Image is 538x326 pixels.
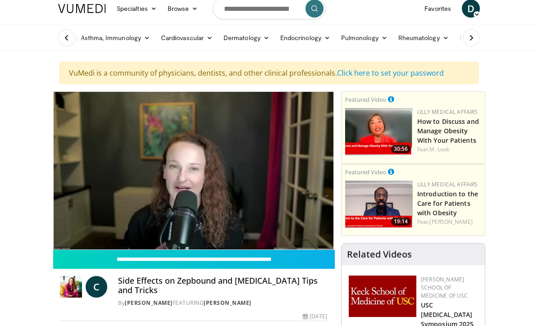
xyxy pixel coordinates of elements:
a: [PERSON_NAME] [429,218,472,226]
a: M. Look [429,145,449,153]
video-js: Video Player [53,92,334,249]
a: Pulmonology [336,29,393,47]
img: acc2e291-ced4-4dd5-b17b-d06994da28f3.png.150x105_q85_crop-smart_upscale.png [345,181,413,228]
img: Dr. Carolynn Francavilla [60,276,82,298]
a: Rheumatology [393,29,454,47]
a: Lilly Medical Affairs [417,108,478,116]
a: Cardiovascular [155,29,218,47]
a: [PERSON_NAME] [204,299,251,307]
img: 7b941f1f-d101-407a-8bfa-07bd47db01ba.png.150x105_q85_autocrop_double_scale_upscale_version-0.2.jpg [349,276,416,317]
span: 30:56 [391,145,410,153]
h4: Side Effects on Zepbound and [MEDICAL_DATA] Tips and Tricks [118,276,327,295]
small: Featured Video [345,168,386,176]
small: Featured Video [345,95,386,104]
a: [PERSON_NAME] [125,299,173,307]
div: By FEATURING [118,299,327,307]
div: Feat. [417,218,481,226]
a: 30:56 [345,108,413,155]
a: Allergy, Asthma, Immunology [53,29,155,47]
a: Introduction to the Care for Patients with Obesity [417,190,478,217]
a: Lilly Medical Affairs [417,181,478,188]
a: C [86,276,107,298]
a: Endocrinology [275,29,336,47]
a: Click here to set your password [337,68,444,78]
div: [DATE] [303,312,327,321]
div: VuMedi is a community of physicians, dentists, and other clinical professionals. [59,62,479,84]
a: How to Discuss and Manage Obesity With Your Patients [417,117,479,145]
div: Feat. [417,145,481,154]
span: 19:14 [391,217,410,226]
a: Dermatology [218,29,275,47]
img: c98a6a29-1ea0-4bd5-8cf5-4d1e188984a7.png.150x105_q85_crop-smart_upscale.png [345,108,413,155]
h4: Related Videos [347,249,412,260]
a: [PERSON_NAME] School of Medicine of USC [421,276,468,299]
a: 19:14 [345,181,413,228]
img: VuMedi Logo [58,4,106,13]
